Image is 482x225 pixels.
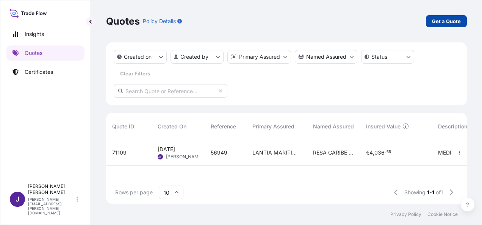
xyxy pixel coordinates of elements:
[385,151,386,153] span: .
[143,17,176,25] p: Policy Details
[28,183,75,195] p: [PERSON_NAME] [PERSON_NAME]
[390,211,421,217] a: Privacy Policy
[158,123,186,130] span: Created On
[366,123,401,130] span: Insured Value
[180,53,208,61] p: Created by
[28,197,75,215] p: [PERSON_NAME][EMAIL_ADDRESS][PERSON_NAME][DOMAIN_NAME]
[6,27,85,42] a: Insights
[115,189,153,196] span: Rows per page
[25,30,44,38] p: Insights
[106,15,140,27] p: Quotes
[166,154,203,160] span: [PERSON_NAME]
[25,68,53,76] p: Certificates
[25,49,42,57] p: Quotes
[404,189,426,196] span: Showing
[252,123,294,130] span: Primary Assured
[432,17,461,25] p: Get a Quote
[114,67,156,80] button: Clear Filters
[374,150,385,155] span: 036
[112,123,134,130] span: Quote ID
[313,123,354,130] span: Named Assured
[369,150,373,155] span: 4
[227,50,291,64] button: distributor Filter options
[211,149,227,156] span: 56949
[373,150,374,155] span: ,
[366,150,369,155] span: €
[124,53,152,61] p: Created on
[158,153,162,161] span: JP
[361,50,414,64] button: certificateStatus Filter options
[239,53,280,61] p: Primary Assured
[211,123,236,130] span: Reference
[114,50,167,64] button: createdOn Filter options
[6,45,85,61] a: Quotes
[387,151,391,153] span: 65
[6,64,85,80] a: Certificates
[313,149,354,156] span: RESA CARIBE S.A.
[114,84,227,98] input: Search Quote or Reference...
[427,189,434,196] span: 1-1
[295,50,357,64] button: cargoOwner Filter options
[426,15,467,27] a: Get a Quote
[252,149,301,156] span: LANTIA MARITIMA S.L.
[16,195,19,203] span: J
[306,53,346,61] p: Named Assured
[371,53,387,61] p: Status
[171,50,224,64] button: createdBy Filter options
[427,211,458,217] a: Cookie Notice
[112,149,127,156] span: 71109
[436,189,443,196] span: of 1
[120,70,150,77] p: Clear Filters
[158,145,175,153] span: [DATE]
